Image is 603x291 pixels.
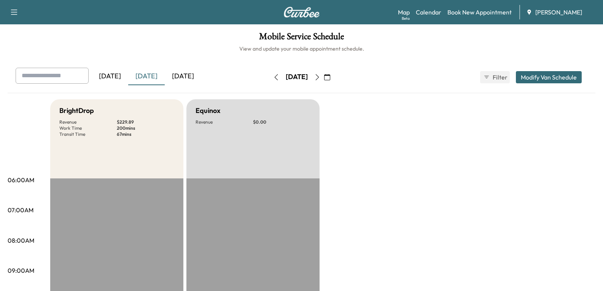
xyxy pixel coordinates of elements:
a: Book New Appointment [447,8,512,17]
a: MapBeta [398,8,410,17]
button: Modify Van Schedule [516,71,582,83]
p: 200 mins [117,125,174,131]
p: 08:00AM [8,236,34,245]
div: [DATE] [286,72,308,82]
h5: Equinox [196,105,220,116]
p: Revenue [59,119,117,125]
p: 09:00AM [8,266,34,275]
p: 67 mins [117,131,174,137]
h5: BrightDrop [59,105,94,116]
button: Filter [480,71,510,83]
img: Curbee Logo [283,7,320,17]
p: 06:00AM [8,175,34,184]
div: [DATE] [128,68,165,85]
span: Filter [493,73,506,82]
span: [PERSON_NAME] [535,8,582,17]
div: Beta [402,16,410,21]
p: Transit Time [59,131,117,137]
p: $ 0.00 [253,119,310,125]
p: Revenue [196,119,253,125]
p: $ 229.89 [117,119,174,125]
div: [DATE] [165,68,201,85]
div: [DATE] [92,68,128,85]
p: Work Time [59,125,117,131]
h6: View and update your mobile appointment schedule. [8,45,595,52]
p: 07:00AM [8,205,33,215]
a: Calendar [416,8,441,17]
h1: Mobile Service Schedule [8,32,595,45]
